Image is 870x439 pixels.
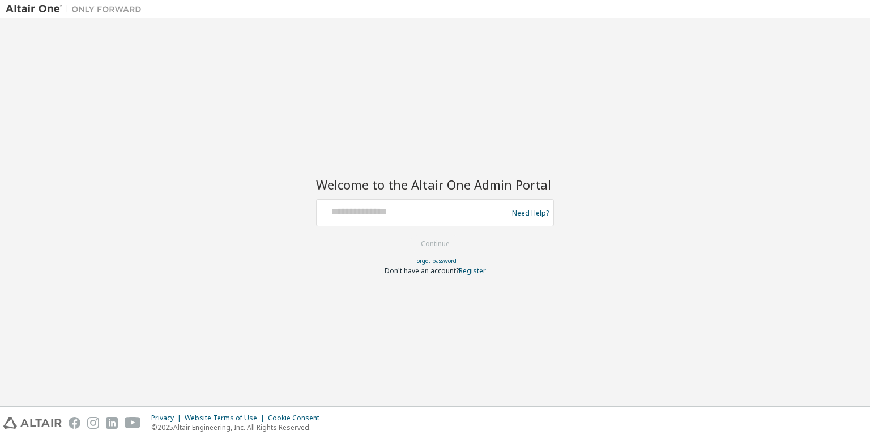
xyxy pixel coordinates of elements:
img: Altair One [6,3,147,15]
img: instagram.svg [87,417,99,429]
a: Register [459,266,486,276]
a: Forgot password [414,257,457,265]
img: altair_logo.svg [3,417,62,429]
h2: Welcome to the Altair One Admin Portal [316,177,554,192]
span: Don't have an account? [385,266,459,276]
img: facebook.svg [69,417,80,429]
p: © 2025 Altair Engineering, Inc. All Rights Reserved. [151,423,326,432]
div: Cookie Consent [268,414,326,423]
div: Privacy [151,414,185,423]
div: Website Terms of Use [185,414,268,423]
img: youtube.svg [125,417,141,429]
img: linkedin.svg [106,417,118,429]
